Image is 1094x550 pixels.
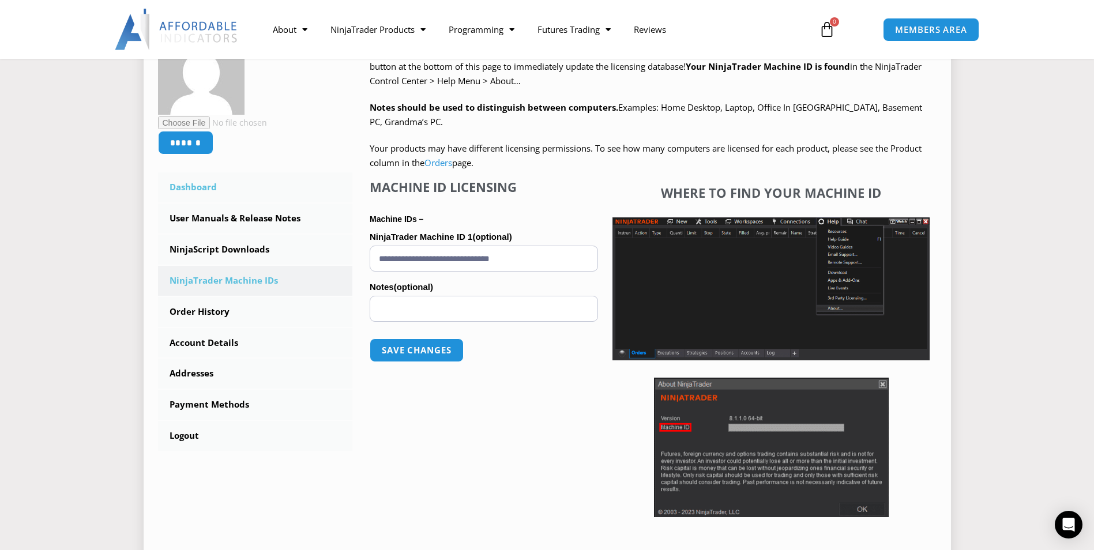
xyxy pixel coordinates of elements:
[158,204,353,233] a: User Manuals & Release Notes
[802,13,852,46] a: 0
[526,16,622,43] a: Futures Trading
[261,16,319,43] a: About
[158,359,353,389] a: Addresses
[370,179,598,194] h4: Machine ID Licensing
[370,101,618,113] strong: Notes should be used to distinguish between computers.
[158,266,353,296] a: NinjaTrader Machine IDs
[472,232,512,242] span: (optional)
[370,142,922,169] span: Your products may have different licensing permissions. To see how many computers are licensed fo...
[158,328,353,358] a: Account Details
[654,378,889,517] img: Screenshot 2025-01-17 114931 | Affordable Indicators – NinjaTrader
[158,421,353,451] a: Logout
[158,172,353,202] a: Dashboard
[158,235,353,265] a: NinjaScript Downloads
[437,16,526,43] a: Programming
[612,185,930,200] h4: Where to find your Machine ID
[370,101,922,128] span: Examples: Home Desktop, Laptop, Office In [GEOGRAPHIC_DATA], Basement PC, Grandma’s PC.
[830,17,839,27] span: 0
[895,25,967,34] span: MEMBERS AREA
[319,16,437,43] a: NinjaTrader Products
[158,297,353,327] a: Order History
[394,282,433,292] span: (optional)
[622,16,678,43] a: Reviews
[370,46,922,86] span: Click the ‘SAVE CHANGES’ button at the bottom of this page to immediately update the licensing da...
[1055,511,1082,538] div: Open Intercom Messenger
[370,228,598,246] label: NinjaTrader Machine ID 1
[370,214,423,224] strong: Machine IDs –
[686,61,850,72] strong: Your NinjaTrader Machine ID is found
[158,28,245,115] img: 7b40d695948423dd14535633401c12324670eee22ec2e864bce1a54de2a549c8
[115,9,239,50] img: LogoAI | Affordable Indicators – NinjaTrader
[261,16,806,43] nav: Menu
[370,338,464,362] button: Save changes
[424,157,452,168] a: Orders
[158,172,353,451] nav: Account pages
[158,390,353,420] a: Payment Methods
[612,217,930,360] img: Screenshot 2025-01-17 1155544 | Affordable Indicators – NinjaTrader
[883,18,979,42] a: MEMBERS AREA
[370,278,598,296] label: Notes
